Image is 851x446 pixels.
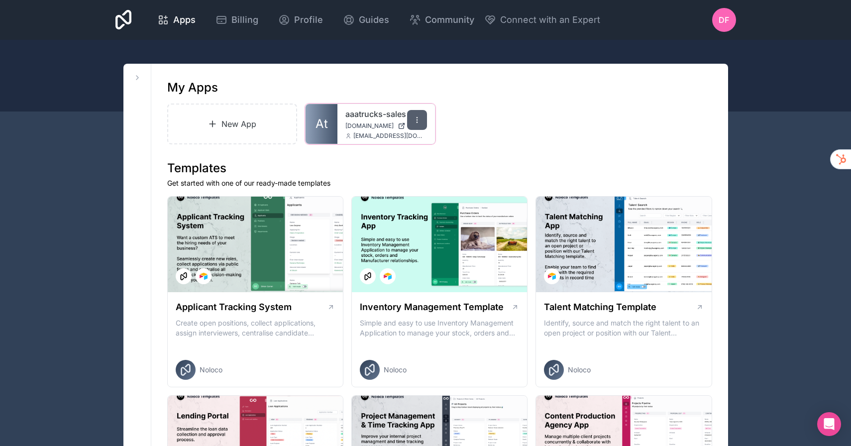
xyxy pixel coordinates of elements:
span: [DOMAIN_NAME] [345,122,394,130]
button: Connect with an Expert [484,13,600,27]
p: Create open positions, collect applications, assign interviewers, centralise candidate feedback a... [176,318,335,338]
span: DF [719,14,729,26]
h1: Applicant Tracking System [176,300,292,314]
a: Profile [270,9,331,31]
p: Identify, source and match the right talent to an open project or position with our Talent Matchi... [544,318,703,338]
span: Guides [359,13,389,27]
span: Community [425,13,474,27]
a: aaatrucks-sales [345,108,427,120]
h1: Talent Matching Template [544,300,656,314]
p: Simple and easy to use Inventory Management Application to manage your stock, orders and Manufact... [360,318,519,338]
a: Guides [335,9,397,31]
span: Noloco [200,365,222,375]
h1: My Apps [167,80,218,96]
a: Apps [149,9,204,31]
span: Profile [294,13,323,27]
h1: Inventory Management Template [360,300,504,314]
span: Noloco [568,365,591,375]
a: At [306,104,337,144]
a: [DOMAIN_NAME] [345,122,427,130]
span: Billing [231,13,258,27]
a: Billing [208,9,266,31]
p: Get started with one of our ready-made templates [167,178,712,188]
span: Apps [173,13,196,27]
span: At [316,116,328,132]
img: Airtable Logo [384,272,392,280]
a: New App [167,104,298,144]
img: Airtable Logo [200,272,208,280]
div: Open Intercom Messenger [817,412,841,436]
span: Connect with an Expert [500,13,600,27]
span: [EMAIL_ADDRESS][DOMAIN_NAME] [353,132,427,140]
a: Community [401,9,482,31]
span: Noloco [384,365,407,375]
h1: Templates [167,160,712,176]
img: Airtable Logo [548,272,556,280]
